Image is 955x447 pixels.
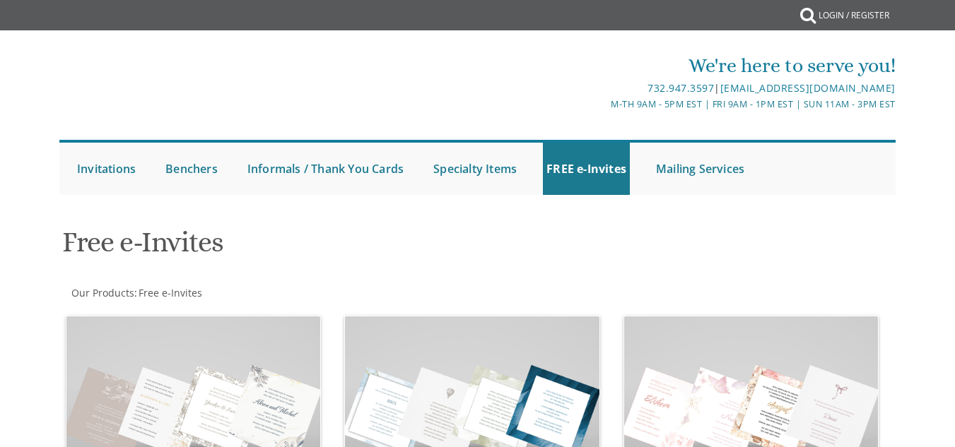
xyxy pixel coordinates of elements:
div: We're here to serve you! [339,52,896,80]
a: [EMAIL_ADDRESS][DOMAIN_NAME] [720,81,896,95]
a: Informals / Thank You Cards [244,143,407,195]
a: Mailing Services [652,143,748,195]
a: Free e-Invites [137,286,202,299]
a: Benchers [162,143,221,195]
a: FREE e-Invites [543,143,630,195]
a: Invitations [74,143,139,195]
div: : [59,286,477,300]
a: Our Products [70,286,134,299]
span: Free e-Invites [139,286,202,299]
div: | [339,80,896,97]
h1: Free e-Invites [62,227,609,268]
a: Specialty Items [430,143,520,195]
div: M-Th 9am - 5pm EST | Fri 9am - 1pm EST | Sun 11am - 3pm EST [339,97,896,112]
a: 732.947.3597 [648,81,714,95]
